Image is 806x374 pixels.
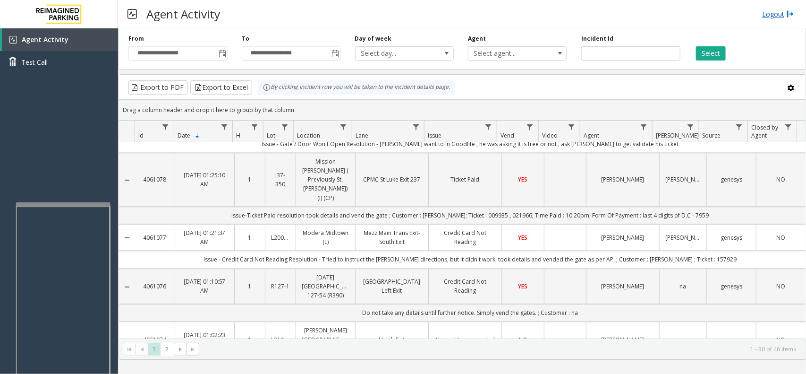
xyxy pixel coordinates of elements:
[218,121,230,133] a: Date Filter Menu
[762,175,800,184] a: NO
[128,35,144,43] label: From
[177,346,184,353] span: Go to the next page
[584,131,599,139] span: Agent
[713,234,750,243] a: genesys
[434,278,496,296] a: Credit Card Not Reading
[9,36,17,43] img: 'icon'
[240,234,259,243] a: 1
[174,343,187,356] span: Go to the next page
[190,80,252,95] button: Export to Excel
[159,121,172,133] a: Id Filter Menu
[468,47,547,60] span: Select agent...
[508,336,538,345] a: NO
[135,304,806,322] td: Do not take any details until further notice. Simply vend the gates. ; Customer : na
[684,121,697,133] a: Parker Filter Menu
[656,131,699,139] span: [PERSON_NAME]
[762,234,800,243] a: NO
[434,336,496,345] a: No assistance needed
[434,175,496,184] a: Ticket Paid
[665,175,701,184] a: [PERSON_NAME]
[141,175,169,184] a: 4061078
[581,35,613,43] label: Incident Id
[592,282,653,291] a: [PERSON_NAME]
[508,234,538,243] a: YES
[637,121,650,133] a: Agent Filter Menu
[135,207,806,225] td: issue-Ticket Paid resolution-took details and vend the gate ; Customer : [PERSON_NAME]; Ticket : ...
[302,326,349,354] a: [PERSON_NAME][GEOGRAPHIC_DATA] (L)
[22,35,68,44] span: Agent Activity
[271,234,290,243] a: L20000500
[776,234,785,242] span: NO
[205,345,796,353] kendo-pager-info: 1 - 30 of 46 items
[713,175,750,184] a: genesys
[119,235,135,242] a: Collapse Details
[258,80,455,95] div: By clicking Incident row you will be taken to the incident details page.
[468,35,486,43] label: Agent
[592,175,653,184] a: [PERSON_NAME]
[119,121,806,339] div: Data table
[518,176,528,184] span: YES
[751,123,778,139] span: Closed by Agent
[141,234,169,243] a: 4061077
[518,336,527,344] span: NO
[302,229,349,247] a: Modera Midtown (L)
[237,131,241,139] span: H
[21,57,48,67] span: Test Call
[361,175,423,184] a: CPMC St Luke Exit 237
[703,131,721,139] span: Source
[181,331,229,349] a: [DATE] 01:02:23 AM
[762,336,800,345] a: NO
[361,336,423,345] a: North Exit
[508,175,538,184] a: YES
[271,282,290,291] a: R127-1
[119,284,135,291] a: Collapse Details
[542,131,558,139] span: Video
[409,121,422,133] a: Lane Filter Menu
[135,251,806,269] td: Issue - Credit Card Not Reading Resolution - Tried to instruct the [PERSON_NAME] directions, but ...
[148,343,161,356] span: Page 1
[434,229,496,247] a: Credit Card Not Reading
[776,283,785,291] span: NO
[518,234,528,242] span: YES
[696,46,726,61] button: Select
[356,131,368,139] span: Lane
[592,234,653,243] a: [PERSON_NAME]
[135,136,806,153] td: Issue - Gate / Door Won't Open Resolution - [PERSON_NAME] want to in Goodlife , he was asking it ...
[127,2,137,26] img: pageIcon
[119,102,806,118] div: Drag a column header and drop it here to group by that column
[178,131,190,139] span: Date
[782,121,795,133] a: Closed by Agent Filter Menu
[240,336,259,345] a: 1
[248,121,261,133] a: H Filter Menu
[482,121,495,133] a: Issue Filter Menu
[240,282,259,291] a: 1
[181,278,229,296] a: [DATE] 01:10:57 AM
[217,47,227,60] span: Toggle popup
[776,176,785,184] span: NO
[138,131,144,139] span: Id
[141,336,169,345] a: 4061074
[361,229,423,247] a: Mezz Main Trans Exit- South Exit
[181,229,229,247] a: [DATE] 01:21:37 AM
[2,28,118,51] a: Agent Activity
[141,282,169,291] a: 4061076
[713,336,750,345] a: genesys
[119,177,135,184] a: Collapse Details
[508,282,538,291] a: YES
[279,121,291,133] a: Lot Filter Menu
[713,282,750,291] a: genesys
[733,121,746,133] a: Source Filter Menu
[161,343,173,356] span: Page 2
[242,35,249,43] label: To
[337,121,350,133] a: Location Filter Menu
[665,282,701,291] a: na
[518,283,528,291] span: YES
[181,171,229,189] a: [DATE] 01:25:10 AM
[142,2,225,26] h3: Agent Activity
[194,132,201,139] span: Sortable
[501,131,514,139] span: Vend
[271,171,290,189] a: I37-350
[240,175,259,184] a: 1
[361,278,423,296] a: [GEOGRAPHIC_DATA] Left Exit
[330,47,340,60] span: Toggle popup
